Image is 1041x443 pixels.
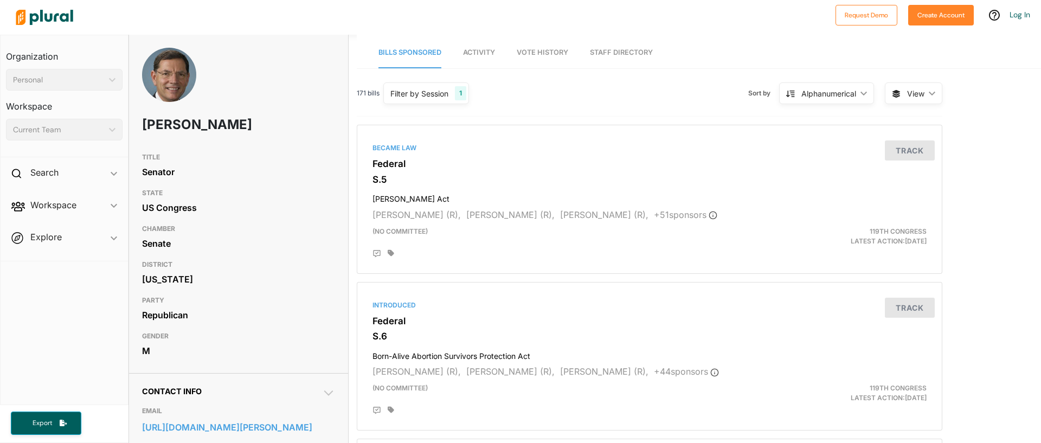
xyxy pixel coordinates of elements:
[870,384,927,392] span: 119th Congress
[364,227,744,246] div: (no committee)
[142,235,335,252] div: Senate
[372,189,927,204] h4: [PERSON_NAME] Act
[142,258,335,271] h3: DISTRICT
[1010,10,1030,20] a: Log In
[372,158,927,169] h3: Federal
[590,37,653,68] a: Staff Directory
[560,209,648,220] span: [PERSON_NAME] (R),
[654,209,717,220] span: + 51 sponsor s
[372,174,927,185] h3: S.5
[388,249,394,257] div: Add tags
[372,366,461,377] span: [PERSON_NAME] (R),
[908,9,974,20] a: Create Account
[142,294,335,307] h3: PARTY
[142,108,258,141] h1: [PERSON_NAME]
[6,41,123,65] h3: Organization
[372,300,927,310] div: Introduced
[836,9,897,20] a: Request Demo
[463,37,495,68] a: Activity
[372,209,461,220] span: [PERSON_NAME] (R),
[885,140,935,160] button: Track
[908,5,974,25] button: Create Account
[13,124,105,136] div: Current Team
[801,88,856,99] div: Alphanumerical
[372,346,927,361] h4: Born-Alive Abortion Survivors Protection Act
[142,307,335,323] div: Republican
[378,37,441,68] a: Bills Sponsored
[372,316,927,326] h3: Federal
[357,88,380,98] span: 171 bills
[142,151,335,164] h3: TITLE
[466,366,555,377] span: [PERSON_NAME] (R),
[560,366,648,377] span: [PERSON_NAME] (R),
[25,419,60,428] span: Export
[372,143,927,153] div: Became Law
[907,88,924,99] span: View
[378,48,441,56] span: Bills Sponsored
[836,5,897,25] button: Request Demo
[466,209,555,220] span: [PERSON_NAME] (R),
[654,366,719,377] span: + 44 sponsor s
[372,406,381,415] div: Add Position Statement
[142,271,335,287] div: [US_STATE]
[142,330,335,343] h3: GENDER
[744,383,935,403] div: Latest Action: [DATE]
[463,48,495,56] span: Activity
[744,227,935,246] div: Latest Action: [DATE]
[372,331,927,342] h3: S.6
[142,200,335,216] div: US Congress
[364,383,744,403] div: (no committee)
[870,227,927,235] span: 119th Congress
[142,343,335,359] div: M
[517,48,568,56] span: Vote History
[6,91,123,114] h3: Workspace
[142,48,196,114] img: Headshot of John Barrasso
[142,187,335,200] h3: STATE
[13,74,105,86] div: Personal
[372,249,381,258] div: Add Position Statement
[142,164,335,180] div: Senator
[142,405,335,418] h3: EMAIL
[30,166,59,178] h2: Search
[142,387,202,396] span: Contact Info
[455,86,466,100] div: 1
[748,88,779,98] span: Sort by
[11,412,81,435] button: Export
[517,37,568,68] a: Vote History
[885,298,935,318] button: Track
[388,406,394,414] div: Add tags
[390,88,448,99] div: Filter by Session
[142,419,335,435] a: [URL][DOMAIN_NAME][PERSON_NAME]
[142,222,335,235] h3: CHAMBER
